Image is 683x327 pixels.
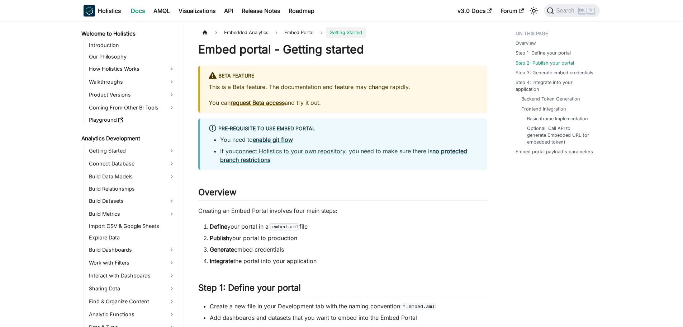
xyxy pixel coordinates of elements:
[544,4,599,17] button: Search (Ctrl+K)
[516,60,574,66] a: Step 2: Publish your portal
[87,244,177,256] a: Build Dashboards
[209,83,478,91] p: This is a Beta feature. The documentation and feature may change rapidly.
[516,79,596,93] a: Step 4: Integrate into your application
[87,283,177,294] a: Sharing Data
[198,42,487,57] h1: Embed portal - Getting started
[210,234,229,242] strong: Publish
[281,27,317,38] a: Embed Portal
[149,5,174,17] a: AMQL
[87,102,177,113] a: Coming From Other BI Tools
[209,124,478,134] div: Pre-requisite to use Embed Portal
[198,27,487,38] nav: Breadcrumbs
[87,195,177,207] a: Build Datasets
[527,115,588,122] a: Basic iframe Implementation
[220,135,478,144] li: You need to
[516,148,593,155] a: Embed portal payload's parameters
[209,71,478,81] div: BETA FEATURE
[269,223,300,230] code: .embed.aml
[87,89,177,101] a: Product Versions
[87,52,177,62] a: Our Philosophy
[79,29,177,39] a: Welcome to Holistics
[210,257,233,265] strong: Integrate
[516,69,593,76] a: Step 3: Generate embed credentials
[220,148,467,163] a: no protected branch restrictions
[198,27,212,38] a: Home page
[87,208,177,220] a: Build Metrics
[87,270,177,281] a: Interact with Dashboards
[87,63,177,75] a: How Holistics Works
[236,148,345,155] a: connect Holistics to your own repository
[87,115,177,125] a: Playground
[87,158,177,169] a: Connect Database
[87,40,177,50] a: Introduction
[237,5,284,17] a: Release Notes
[87,76,177,88] a: Walkthroughs
[554,8,579,14] span: Search
[198,187,487,201] h2: Overview
[210,245,487,254] li: embed credentials
[87,171,177,182] a: Build Data Models
[284,5,319,17] a: Roadmap
[527,125,590,146] a: Optional: Call API to generate Embedded URL (or embedded token)
[210,222,487,231] li: your portal in a file
[253,136,293,143] a: enable git flow
[453,5,496,17] a: v3.0 Docs
[402,303,436,310] code: *.embed.aml
[210,223,227,230] strong: Define
[198,282,487,296] h2: Step 1: Define your portal
[87,296,177,307] a: Find & Organize Content
[87,309,177,320] a: Analytic Functions
[220,27,272,38] span: Embedded Analytics
[210,302,487,310] li: Create a new file in your Development tab with the naming convention:
[174,5,220,17] a: Visualizations
[127,5,149,17] a: Docs
[587,7,594,14] kbd: K
[76,22,184,327] nav: Docs sidebar
[231,99,285,106] a: request Beta access
[210,246,234,253] strong: Generate
[220,5,237,17] a: API
[87,184,177,194] a: Build Relationships
[84,5,121,17] a: HolisticsHolistics
[210,313,487,322] li: Add dashboards and datasets that you want to embed into the Embed Portal
[87,233,177,243] a: Explore Data
[198,206,487,215] p: Creating an Embed Portal involves four main steps:
[87,145,177,157] a: Getting Started
[210,257,487,265] li: the portal into your application
[516,40,536,47] a: Overview
[84,5,95,17] img: Holistics
[496,5,528,17] a: Forum
[528,5,540,17] button: Switch between dark and light mode (currently light mode)
[521,95,580,102] a: Backend Token Generation
[516,50,571,56] a: Step 1: Define your portal
[326,27,366,38] span: Getting Started
[210,234,487,242] li: your portal to production
[87,221,177,231] a: Import CSV & Google Sheets
[87,257,177,268] a: Work with Filters
[79,134,177,144] a: Analytics Development
[521,106,566,112] a: Frontend Integration
[220,147,478,164] li: If you , you need to make sure there is
[209,98,478,107] p: You can and try it out.
[98,6,121,15] b: Holistics
[284,30,313,35] span: Embed Portal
